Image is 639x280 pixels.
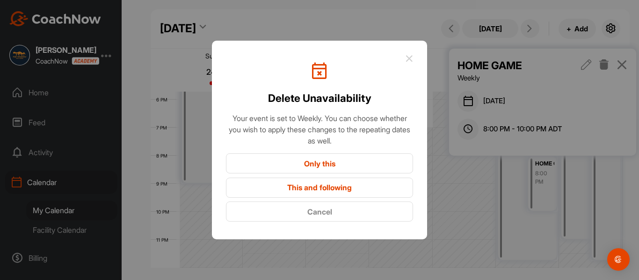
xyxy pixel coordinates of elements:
button: This and following [226,178,413,198]
button: Only this [226,153,413,173]
h2: Delete Unavailability [268,90,371,106]
div: Open Intercom Messenger [607,248,630,271]
div: Your event is set to Weekly. You can choose whether you wish to apply these changes to the repeat... [226,113,413,146]
button: Cancel [226,201,413,222]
